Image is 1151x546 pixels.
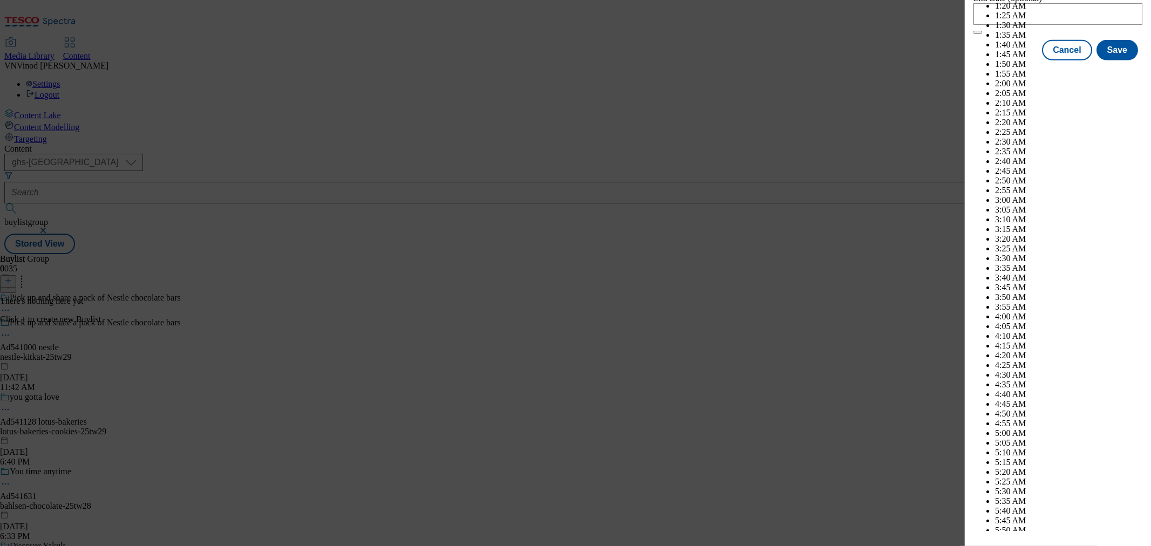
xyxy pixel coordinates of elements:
[995,98,1142,108] li: 2:10 AM
[995,370,1142,380] li: 4:30 AM
[995,419,1142,428] li: 4:55 AM
[995,428,1142,438] li: 5:00 AM
[1042,40,1092,60] button: Cancel
[995,302,1142,312] li: 3:55 AM
[995,108,1142,118] li: 2:15 AM
[995,69,1142,79] li: 1:55 AM
[995,88,1142,98] li: 2:05 AM
[995,438,1142,448] li: 5:05 AM
[995,176,1142,186] li: 2:50 AM
[995,477,1142,487] li: 5:25 AM
[995,156,1142,166] li: 2:40 AM
[995,244,1142,254] li: 3:25 AM
[1096,40,1138,60] button: Save
[995,79,1142,88] li: 2:00 AM
[995,322,1142,331] li: 4:05 AM
[995,118,1142,127] li: 2:20 AM
[995,487,1142,496] li: 5:30 AM
[995,59,1142,69] li: 1:50 AM
[995,331,1142,341] li: 4:10 AM
[995,166,1142,176] li: 2:45 AM
[995,292,1142,302] li: 3:50 AM
[995,50,1142,59] li: 1:45 AM
[973,3,1142,25] input: Enter Date
[995,506,1142,516] li: 5:40 AM
[995,341,1142,351] li: 4:15 AM
[995,215,1142,224] li: 3:10 AM
[995,312,1142,322] li: 4:00 AM
[995,351,1142,360] li: 4:20 AM
[995,458,1142,467] li: 5:15 AM
[995,186,1142,195] li: 2:55 AM
[995,254,1142,263] li: 3:30 AM
[995,399,1142,409] li: 4:45 AM
[995,390,1142,399] li: 4:40 AM
[995,380,1142,390] li: 4:35 AM
[995,273,1142,283] li: 3:40 AM
[995,21,1142,30] li: 1:30 AM
[995,360,1142,370] li: 4:25 AM
[995,127,1142,137] li: 2:25 AM
[995,195,1142,205] li: 3:00 AM
[995,224,1142,234] li: 3:15 AM
[995,525,1142,535] li: 5:50 AM
[995,11,1142,21] li: 1:25 AM
[995,137,1142,147] li: 2:30 AM
[995,448,1142,458] li: 5:10 AM
[995,30,1142,40] li: 1:35 AM
[995,516,1142,525] li: 5:45 AM
[995,40,1142,50] li: 1:40 AM
[995,205,1142,215] li: 3:05 AM
[995,234,1142,244] li: 3:20 AM
[995,147,1142,156] li: 2:35 AM
[995,496,1142,506] li: 5:35 AM
[995,263,1142,273] li: 3:35 AM
[995,409,1142,419] li: 4:50 AM
[995,1,1142,11] li: 1:20 AM
[995,467,1142,477] li: 5:20 AM
[995,283,1142,292] li: 3:45 AM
